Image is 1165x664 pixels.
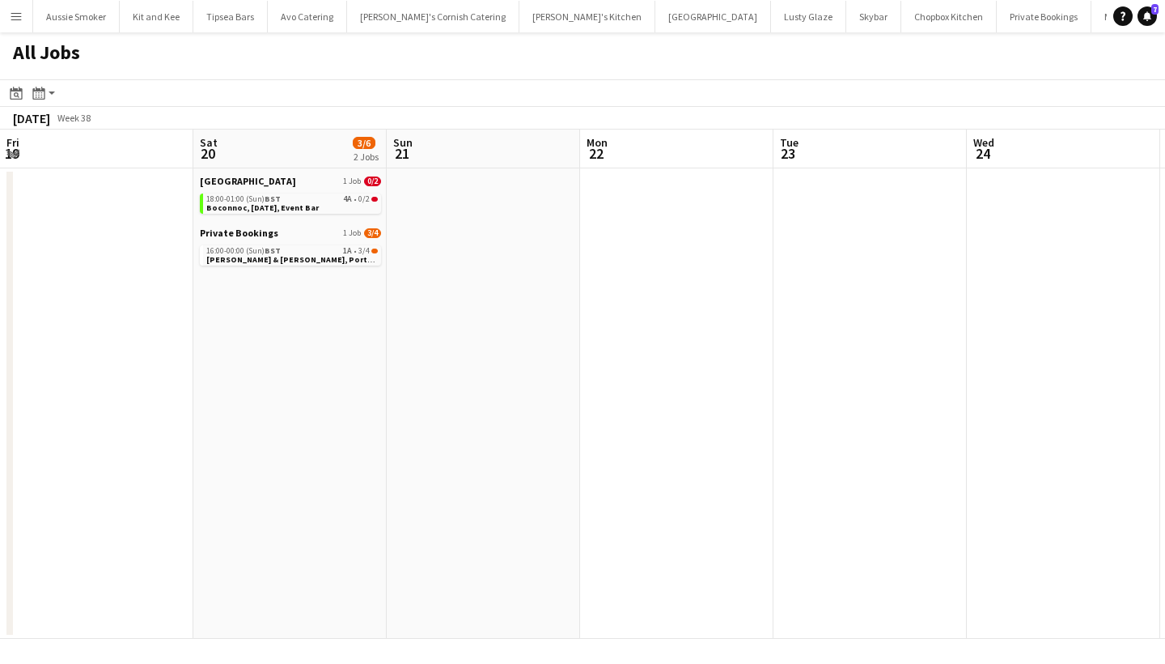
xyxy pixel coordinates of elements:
span: 0/2 [364,177,381,186]
span: 0/2 [371,197,378,202]
span: 19 [4,144,19,163]
span: Sun [393,135,413,150]
span: 3/6 [353,137,375,149]
span: Boconnoc House [200,175,296,187]
div: Private Bookings1 Job3/416:00-00:00 (Sun)BST1A•3/4[PERSON_NAME] & [PERSON_NAME], Portscatho, [DATE] [200,227,381,269]
span: 0/2 [358,195,370,203]
button: Private Bookings [997,1,1091,32]
span: 22 [584,144,608,163]
span: 21 [391,144,413,163]
span: 1A [343,247,352,255]
button: Lusty Glaze [771,1,846,32]
span: BST [265,194,281,204]
a: 18:00-01:00 (Sun)BST4A•0/2Boconnoc, [DATE], Event Bar [206,194,378,212]
span: Boconnoc, 20th September, Event Bar [206,202,319,213]
span: 4A [343,195,352,203]
div: • [206,247,378,255]
a: Private Bookings1 Job3/4 [200,227,381,239]
button: [PERSON_NAME]'s Kitchen [519,1,655,32]
span: Private Bookings [200,227,278,239]
span: 3/4 [364,228,381,238]
span: 1 Job [343,177,361,186]
span: Fri [6,135,19,150]
span: Wed [973,135,994,150]
span: 16:00-00:00 (Sun) [206,247,281,255]
span: 18:00-01:00 (Sun) [206,195,281,203]
span: Sat [200,135,218,150]
button: Skybar [846,1,901,32]
span: Week 38 [53,112,94,124]
a: 16:00-00:00 (Sun)BST1A•3/4[PERSON_NAME] & [PERSON_NAME], Portscatho, [DATE] [206,245,378,264]
span: 1 Job [343,228,361,238]
span: 23 [777,144,799,163]
button: Chopbox Kitchen [901,1,997,32]
span: 20 [197,144,218,163]
button: Avo Catering [268,1,347,32]
button: [PERSON_NAME]'s Cornish Catering [347,1,519,32]
button: [GEOGRAPHIC_DATA] [655,1,771,32]
span: 3/4 [371,249,378,253]
div: [GEOGRAPHIC_DATA]1 Job0/218:00-01:00 (Sun)BST4A•0/2Boconnoc, [DATE], Event Bar [200,175,381,227]
div: [DATE] [13,110,50,126]
span: BST [265,245,281,256]
span: Mon [587,135,608,150]
span: 24 [971,144,994,163]
button: Kit and Kee [120,1,193,32]
a: [GEOGRAPHIC_DATA]1 Job0/2 [200,175,381,187]
span: Thomas & Katie, Portscatho, 20th September [206,254,425,265]
span: Tue [780,135,799,150]
span: 3/4 [358,247,370,255]
div: • [206,195,378,203]
a: 7 [1137,6,1157,26]
span: 7 [1151,4,1159,15]
div: 2 Jobs [354,151,379,163]
button: Tipsea Bars [193,1,268,32]
button: Aussie Smoker [33,1,120,32]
